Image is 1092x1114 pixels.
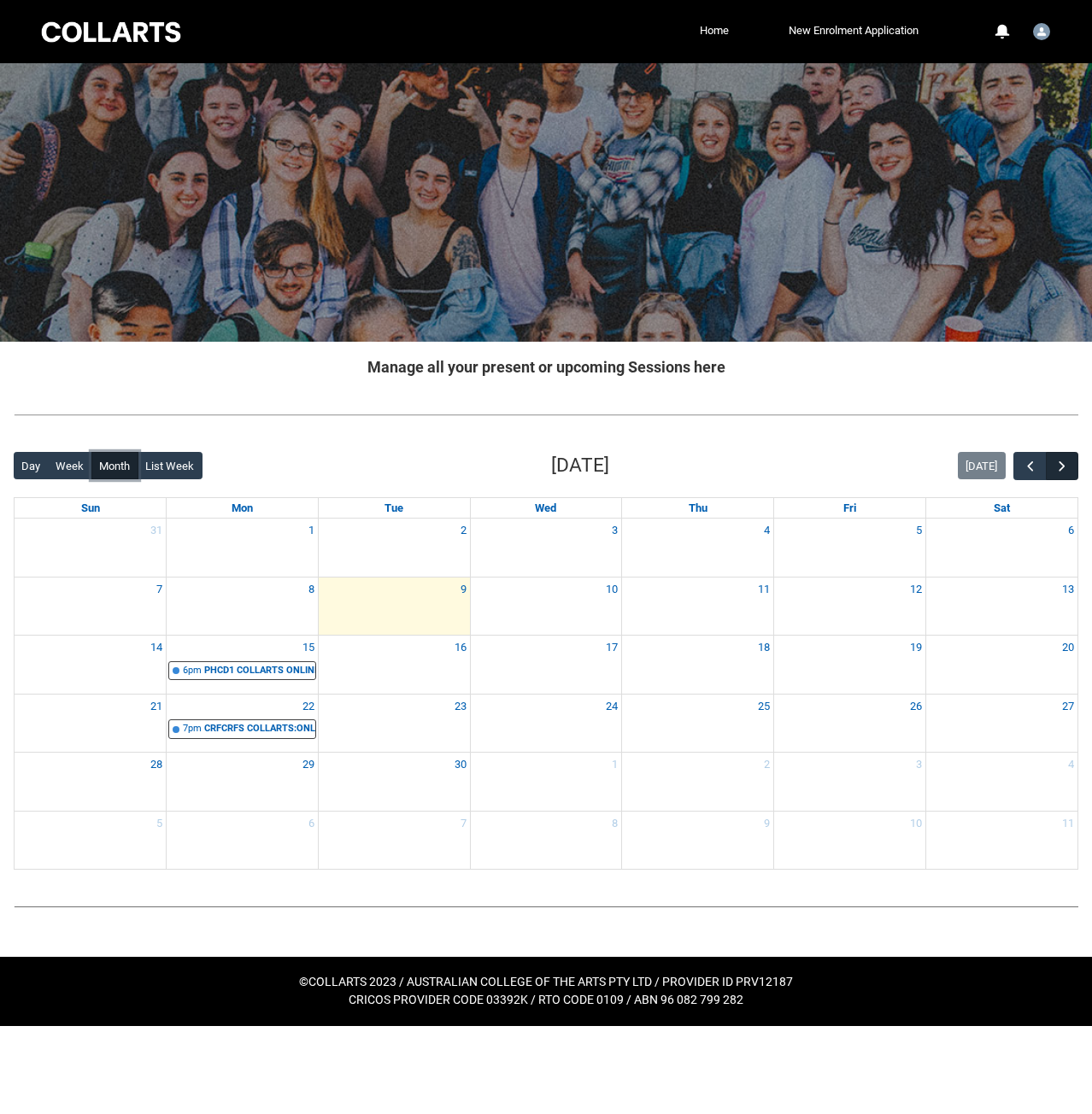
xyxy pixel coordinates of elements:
[457,578,470,601] a: Go to September 9, 2025
[990,498,1013,519] a: Saturday
[305,812,318,835] a: Go to October 6, 2025
[147,753,166,777] a: Go to September 28, 2025
[774,519,926,577] td: Go to September 5, 2025
[774,577,926,636] td: Go to September 12, 2025
[14,406,1078,424] img: REDU_GREY_LINE
[602,636,621,660] a: Go to September 17, 2025
[153,812,166,835] a: Go to October 5, 2025
[138,452,203,479] button: List Week
[622,753,774,812] td: Go to October 2, 2025
[608,753,621,777] a: Go to October 1, 2025
[15,753,167,812] td: Go to September 28, 2025
[318,694,470,753] td: Go to September 23, 2025
[622,577,774,636] td: Go to September 11, 2025
[204,664,315,678] div: PHCD1 COLLARTS ONLINE Camera Fundamentals STAGE 1 | Online | [PERSON_NAME] [PERSON_NAME]
[451,636,470,660] a: Go to September 16, 2025
[840,498,860,519] a: Friday
[153,578,166,601] a: Go to September 7, 2025
[754,695,773,718] a: Go to September 25, 2025
[925,519,1077,577] td: Go to September 6, 2025
[925,753,1077,812] td: Go to October 4, 2025
[147,519,166,542] a: Go to August 31, 2025
[14,452,49,479] button: Day
[774,753,926,812] td: Go to October 3, 2025
[318,753,470,812] td: Go to September 30, 2025
[299,695,318,718] a: Go to September 22, 2025
[913,519,925,542] a: Go to September 5, 2025
[760,812,773,835] a: Go to October 9, 2025
[91,452,138,479] button: Month
[14,897,1078,915] img: REDU_GREY_LINE
[1059,578,1077,601] a: Go to September 13, 2025
[608,519,621,542] a: Go to September 3, 2025
[760,519,773,542] a: Go to September 4, 2025
[15,636,167,695] td: Go to September 14, 2025
[696,18,733,44] a: Home
[1059,812,1077,835] a: Go to October 11, 2025
[531,498,560,519] a: Wednesday
[318,636,470,695] td: Go to September 16, 2025
[622,694,774,753] td: Go to September 25, 2025
[958,452,1006,479] button: [DATE]
[1033,23,1050,40] img: Student.rburley.20253266
[167,577,319,636] td: Go to September 8, 2025
[299,753,318,777] a: Go to September 29, 2025
[14,355,1078,378] h2: Manage all your present or upcoming Sessions here
[925,811,1077,869] td: Go to October 11, 2025
[1059,636,1077,660] a: Go to September 20, 2025
[167,519,319,577] td: Go to September 1, 2025
[299,636,318,660] a: Go to September 15, 2025
[78,498,103,519] a: Sunday
[183,722,202,736] div: 7pm
[685,498,711,519] a: Thursday
[774,694,926,753] td: Go to September 26, 2025
[1065,519,1077,542] a: Go to September 6, 2025
[305,519,318,542] a: Go to September 1, 2025
[15,694,167,753] td: Go to September 21, 2025
[622,519,774,577] td: Go to September 4, 2025
[608,812,621,835] a: Go to October 8, 2025
[760,753,773,777] a: Go to October 2, 2025
[602,578,621,601] a: Go to September 10, 2025
[602,695,621,718] a: Go to September 24, 2025
[183,664,202,678] div: 6pm
[907,578,925,601] a: Go to September 12, 2025
[1059,695,1077,718] a: Go to September 27, 2025
[1013,452,1046,480] button: Previous Month
[167,694,319,753] td: Go to September 22, 2025
[925,636,1077,695] td: Go to September 20, 2025
[622,636,774,695] td: Go to September 18, 2025
[451,695,470,718] a: Go to September 23, 2025
[907,636,925,660] a: Go to September 19, 2025
[318,811,470,869] td: Go to October 7, 2025
[470,636,622,695] td: Go to September 17, 2025
[907,695,925,718] a: Go to September 26, 2025
[925,577,1077,636] td: Go to September 13, 2025
[457,519,470,542] a: Go to September 2, 2025
[470,519,622,577] td: Go to September 3, 2025
[913,753,925,777] a: Go to October 3, 2025
[551,451,609,480] h2: [DATE]
[147,636,166,660] a: Go to September 14, 2025
[15,811,167,869] td: Go to October 5, 2025
[457,812,470,835] a: Go to October 7, 2025
[318,577,470,636] td: Go to September 9, 2025
[622,811,774,869] td: Go to October 9, 2025
[470,753,622,812] td: Go to October 1, 2025
[204,722,315,736] div: CRFCRFS COLLARTS:ONLINE Creative Foundations | Online | [PERSON_NAME]
[470,577,622,636] td: Go to September 10, 2025
[305,578,318,601] a: Go to September 8, 2025
[147,695,166,718] a: Go to September 21, 2025
[470,811,622,869] td: Go to October 8, 2025
[381,498,407,519] a: Tuesday
[15,577,167,636] td: Go to September 7, 2025
[907,812,925,835] a: Go to October 10, 2025
[1065,753,1077,777] a: Go to October 4, 2025
[167,753,319,812] td: Go to September 29, 2025
[774,811,926,869] td: Go to October 10, 2025
[754,636,773,660] a: Go to September 18, 2025
[228,498,256,519] a: Monday
[48,452,92,479] button: Week
[1029,16,1054,44] button: User Profile Student.rburley.20253266
[318,519,470,577] td: Go to September 2, 2025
